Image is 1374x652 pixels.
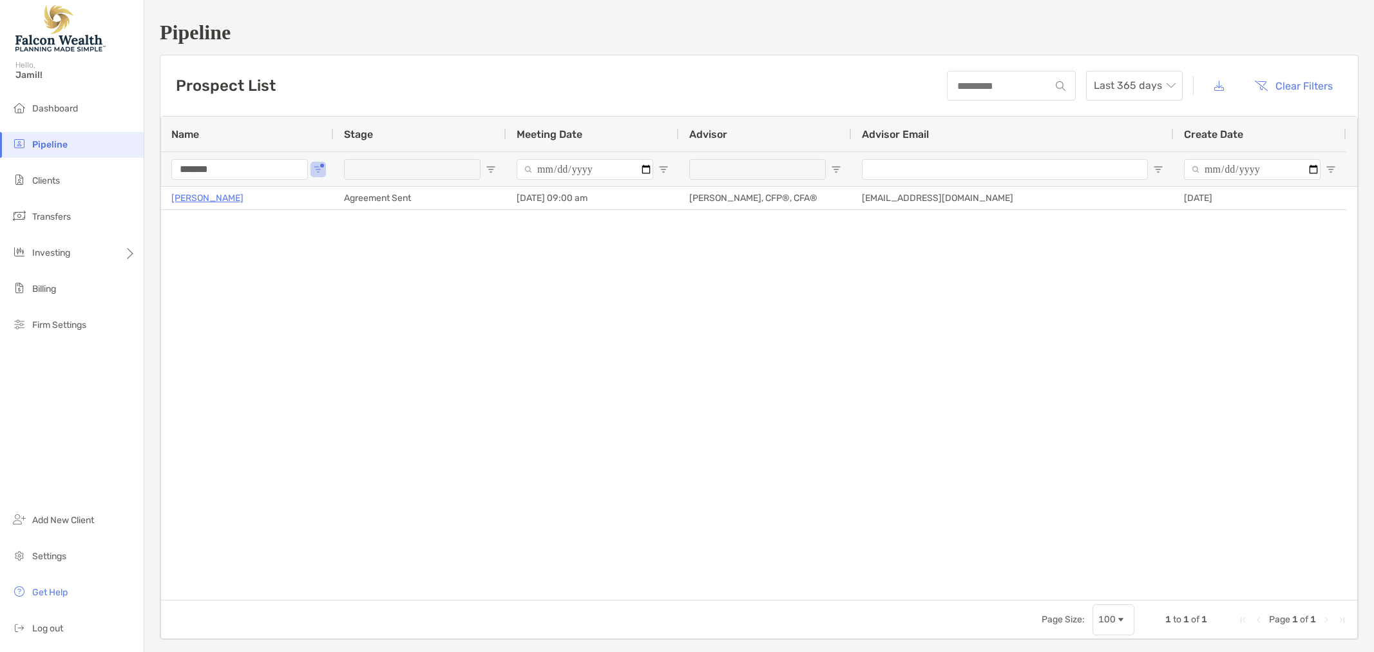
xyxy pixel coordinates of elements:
[1153,164,1163,175] button: Open Filter Menu
[12,280,27,296] img: billing icon
[1183,614,1189,625] span: 1
[1184,128,1243,140] span: Create Date
[12,584,27,599] img: get-help icon
[486,164,496,175] button: Open Filter Menu
[689,128,727,140] span: Advisor
[1174,187,1346,209] div: [DATE]
[1310,614,1316,625] span: 1
[12,100,27,115] img: dashboard icon
[32,587,68,598] span: Get Help
[32,283,56,294] span: Billing
[12,244,27,260] img: investing icon
[658,164,669,175] button: Open Filter Menu
[506,187,679,209] div: [DATE] 09:00 am
[862,128,929,140] span: Advisor Email
[1098,614,1116,625] div: 100
[32,211,71,222] span: Transfers
[1184,159,1321,180] input: Create Date Filter Input
[171,128,199,140] span: Name
[12,620,27,635] img: logout icon
[1254,615,1264,625] div: Previous Page
[852,187,1174,209] div: [EMAIL_ADDRESS][DOMAIN_NAME]
[1173,614,1181,625] span: to
[517,159,653,180] input: Meeting Date Filter Input
[32,551,66,562] span: Settings
[1238,615,1248,625] div: First Page
[32,320,86,331] span: Firm Settings
[1056,81,1065,91] img: input icon
[1094,72,1175,100] span: Last 365 days
[1269,614,1290,625] span: Page
[12,512,27,527] img: add_new_client icon
[1165,614,1171,625] span: 1
[12,548,27,563] img: settings icon
[344,128,373,140] span: Stage
[1321,615,1331,625] div: Next Page
[176,77,276,95] h3: Prospect List
[32,623,63,634] span: Log out
[32,139,68,150] span: Pipeline
[32,175,60,186] span: Clients
[12,136,27,151] img: pipeline icon
[171,159,308,180] input: Name Filter Input
[1191,614,1199,625] span: of
[1201,614,1207,625] span: 1
[12,208,27,224] img: transfers icon
[679,187,852,209] div: [PERSON_NAME], CFP®, CFA®
[32,103,78,114] span: Dashboard
[15,70,136,81] span: Jamil!
[1042,614,1085,625] div: Page Size:
[1337,615,1347,625] div: Last Page
[171,190,243,206] a: [PERSON_NAME]
[32,515,94,526] span: Add New Client
[831,164,841,175] button: Open Filter Menu
[1292,614,1298,625] span: 1
[862,159,1148,180] input: Advisor Email Filter Input
[32,247,70,258] span: Investing
[313,164,323,175] button: Open Filter Menu
[1093,604,1134,635] div: Page Size
[12,316,27,332] img: firm-settings icon
[1245,72,1342,100] button: Clear Filters
[517,128,582,140] span: Meeting Date
[334,187,506,209] div: Agreement Sent
[12,172,27,187] img: clients icon
[160,21,1359,44] h1: Pipeline
[1300,614,1308,625] span: of
[1326,164,1336,175] button: Open Filter Menu
[15,5,106,52] img: Falcon Wealth Planning Logo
